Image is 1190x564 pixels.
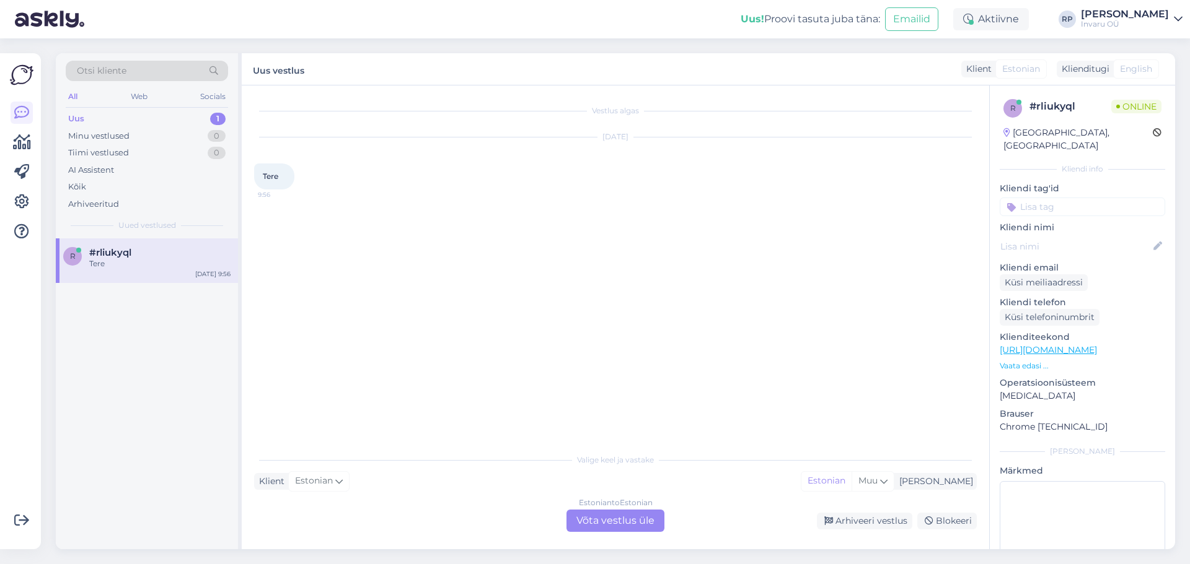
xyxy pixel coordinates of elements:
div: Blokeeri [917,513,977,529]
p: Kliendi email [1000,261,1165,274]
div: Valige keel ja vastake [254,454,977,466]
div: Klient [254,475,284,488]
div: Socials [198,89,228,105]
div: Klienditugi [1057,63,1109,76]
p: Märkmed [1000,464,1165,477]
p: Klienditeekond [1000,331,1165,344]
div: Kõik [68,181,86,193]
div: RP [1059,11,1076,28]
div: Arhiveeri vestlus [817,513,912,529]
a: [PERSON_NAME]Invaru OÜ [1081,9,1183,29]
img: Askly Logo [10,63,33,87]
div: 1 [210,113,226,125]
p: [MEDICAL_DATA] [1000,389,1165,402]
div: 0 [208,147,226,159]
p: Kliendi tag'id [1000,182,1165,195]
p: Kliendi telefon [1000,296,1165,309]
b: Uus! [741,13,764,25]
div: Web [128,89,150,105]
div: 0 [208,130,226,142]
button: Emailid [885,7,938,31]
div: [DATE] 9:56 [195,269,231,279]
span: English [1120,63,1152,76]
div: Võta vestlus üle [566,510,664,532]
p: Kliendi nimi [1000,221,1165,234]
div: Estonian to Estonian [579,497,653,508]
p: Vaata edasi ... [1000,360,1165,371]
div: [PERSON_NAME] [1081,9,1169,19]
div: Küsi telefoninumbrit [1000,309,1100,326]
div: Estonian [801,472,852,490]
div: Klient [961,63,992,76]
label: Uus vestlus [253,61,304,77]
div: Vestlus algas [254,105,977,116]
span: r [1010,103,1016,113]
div: Arhiveeritud [68,198,119,210]
div: Kliendi info [1000,163,1165,175]
div: All [66,89,80,105]
div: Tere [89,258,231,269]
span: #rliukyql [89,247,131,258]
div: Proovi tasuta juba täna: [741,12,880,27]
span: Otsi kliente [77,64,126,77]
div: [PERSON_NAME] [894,475,973,488]
div: [GEOGRAPHIC_DATA], [GEOGRAPHIC_DATA] [1003,126,1153,152]
span: Uued vestlused [118,220,176,231]
div: Invaru OÜ [1081,19,1169,29]
p: Chrome [TECHNICAL_ID] [1000,420,1165,433]
span: Muu [858,475,878,486]
div: AI Assistent [68,164,114,176]
p: Operatsioonisüsteem [1000,376,1165,389]
a: [URL][DOMAIN_NAME] [1000,344,1097,355]
div: Aktiivne [953,8,1029,30]
div: [PERSON_NAME] [1000,446,1165,457]
span: Estonian [295,474,333,488]
p: Brauser [1000,407,1165,420]
div: # rliukyql [1029,99,1111,114]
div: Küsi meiliaadressi [1000,274,1088,291]
input: Lisa tag [1000,197,1165,216]
span: 9:56 [258,190,304,199]
div: Uus [68,113,84,125]
span: Estonian [1002,63,1040,76]
span: Online [1111,100,1161,113]
div: Tiimi vestlused [68,147,129,159]
span: r [70,251,76,261]
div: [DATE] [254,131,977,142]
span: Tere [263,171,278,181]
div: Minu vestlused [68,130,130,142]
input: Lisa nimi [1000,240,1151,253]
